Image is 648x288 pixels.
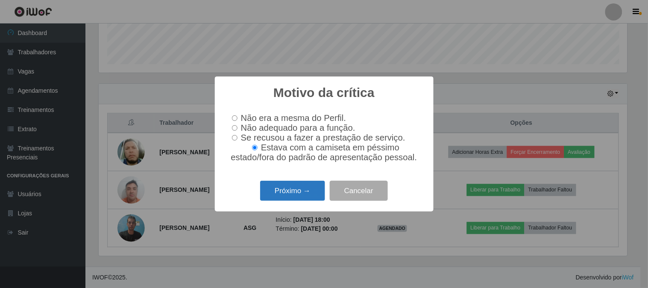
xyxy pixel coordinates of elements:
span: Estava com a camiseta em péssimo estado/fora do padrão de apresentação pessoal. [231,143,417,162]
input: Se recusou a fazer a prestação de serviço. [232,135,238,141]
input: Estava com a camiseta em péssimo estado/fora do padrão de apresentação pessoal. [252,145,258,150]
span: Não era a mesma do Perfil. [241,113,346,123]
input: Não adequado para a função. [232,125,238,131]
span: Se recusou a fazer a prestação de serviço. [241,133,405,142]
h2: Motivo da crítica [273,85,375,100]
button: Cancelar [330,181,388,201]
button: Próximo → [260,181,325,201]
span: Não adequado para a função. [241,123,355,132]
input: Não era a mesma do Perfil. [232,115,238,121]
